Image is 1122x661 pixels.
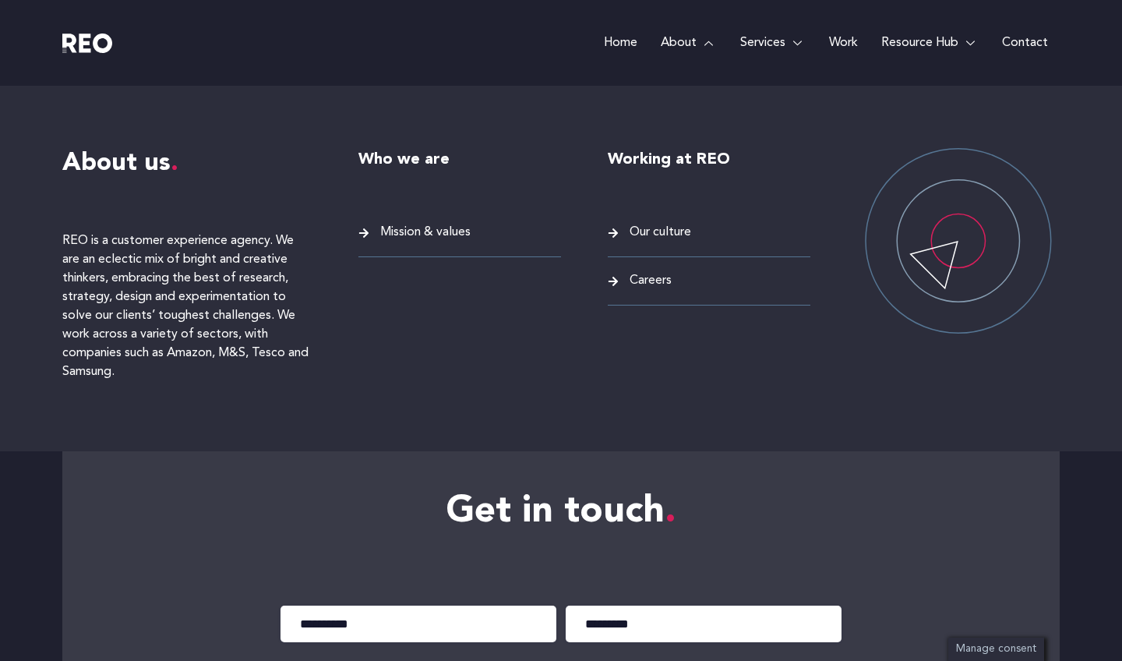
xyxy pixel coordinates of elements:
[446,493,676,531] span: Get in touch
[626,222,691,243] span: Our culture
[62,151,178,176] span: About us
[956,644,1036,654] span: Manage consent
[376,222,471,243] span: Mission & values
[608,270,810,292] a: Careers
[358,222,561,243] a: Mission & values
[626,270,672,292] span: Careers
[62,232,312,381] p: REO is a customer experience agency. We are an eclectic mix of bright and creative thinkers, embr...
[358,148,561,171] h6: Who we are
[608,222,810,243] a: Our culture
[608,148,810,171] h6: Working at REO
